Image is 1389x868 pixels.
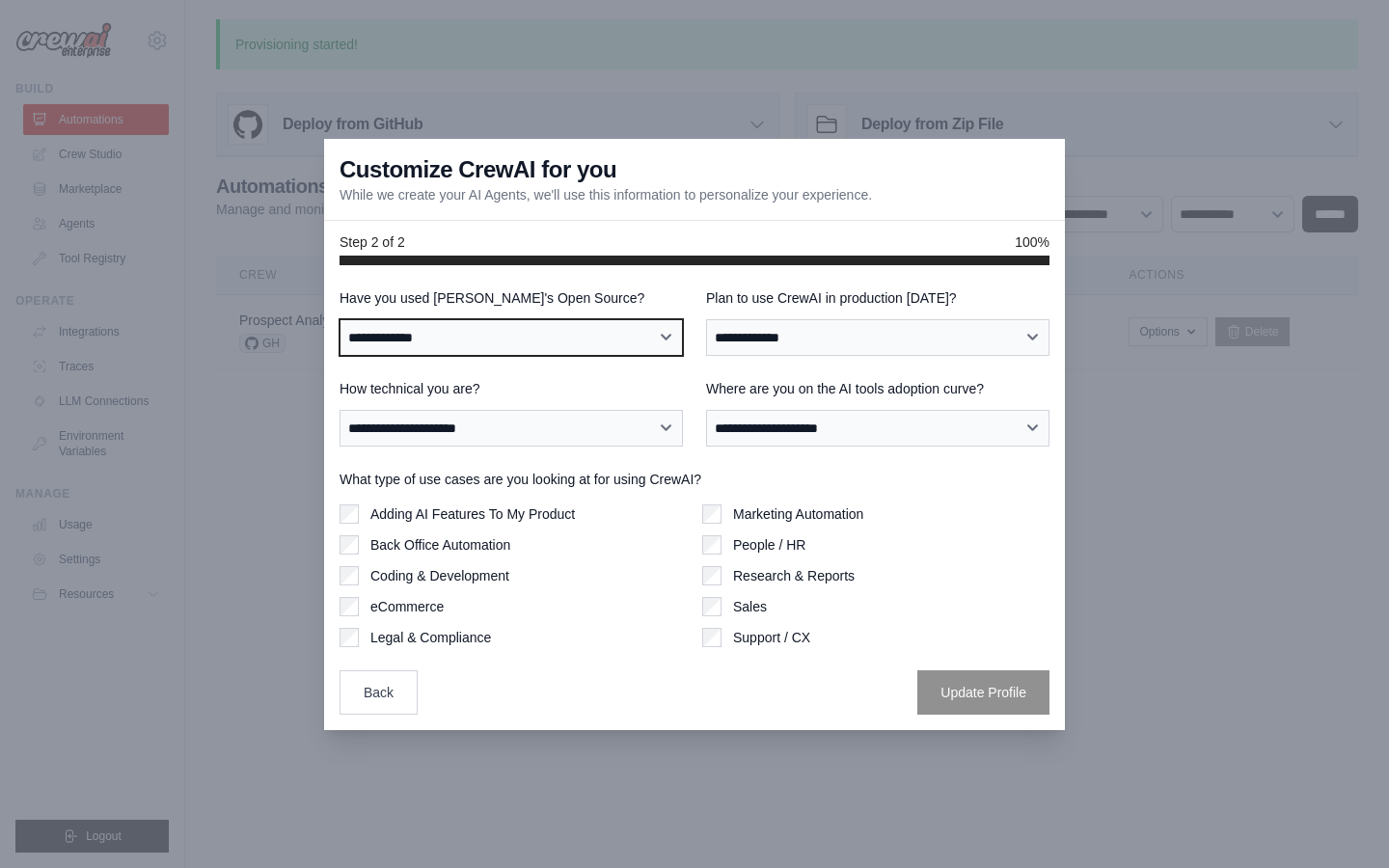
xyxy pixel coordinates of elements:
[733,628,810,647] label: Support / CX
[340,470,1049,489] label: What type of use cases are you looking at for using CrewAI?
[340,232,405,252] span: Step 2 of 2
[340,154,616,185] h3: Customize CrewAI for you
[917,670,1049,715] button: Update Profile
[370,628,491,647] label: Legal & Compliance
[706,379,1049,398] label: Where are you on the AI tools adoption curve?
[706,288,1049,308] label: Plan to use CrewAI in production [DATE]?
[370,597,444,616] label: eCommerce
[370,535,510,555] label: Back Office Automation
[340,185,872,204] p: While we create your AI Agents, we'll use this information to personalize your experience.
[340,670,418,715] button: Back
[370,504,575,524] label: Adding AI Features To My Product
[733,535,805,555] label: People / HR
[733,504,863,524] label: Marketing Automation
[1015,232,1049,252] span: 100%
[340,288,683,308] label: Have you used [PERSON_NAME]'s Open Source?
[733,597,767,616] label: Sales
[340,379,683,398] label: How technical you are?
[733,566,855,585] label: Research & Reports
[370,566,509,585] label: Coding & Development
